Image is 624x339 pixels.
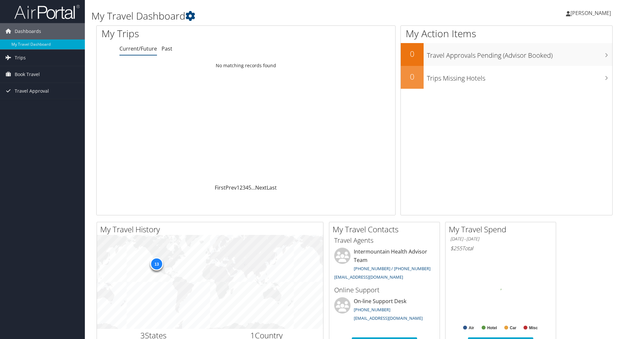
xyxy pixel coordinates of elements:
h3: Online Support [334,285,435,295]
h2: 0 [401,71,424,82]
h3: Trips Missing Hotels [427,70,612,83]
h1: My Action Items [401,27,612,40]
h2: My Travel History [100,224,323,235]
a: Next [255,184,267,191]
h3: Travel Approvals Pending (Advisor Booked) [427,48,612,60]
td: No matching records found [97,60,395,71]
span: Dashboards [15,23,41,39]
li: Intermountain Health Advisor Team [331,248,438,283]
a: 2 [240,184,242,191]
a: [PERSON_NAME] [566,3,617,23]
a: [EMAIL_ADDRESS][DOMAIN_NAME] [334,274,403,280]
span: Book Travel [15,66,40,83]
a: Last [267,184,277,191]
span: Travel Approval [15,83,49,99]
text: Misc [529,326,538,330]
h3: Travel Agents [334,236,435,245]
a: Past [162,45,172,52]
text: Hotel [487,326,497,330]
span: … [251,184,255,191]
a: 3 [242,184,245,191]
span: $255 [450,245,462,252]
h6: [DATE] - [DATE] [450,236,551,242]
a: 5 [248,184,251,191]
a: [EMAIL_ADDRESS][DOMAIN_NAME] [354,315,423,321]
li: On-line Support Desk [331,297,438,324]
h6: Total [450,245,551,252]
a: Prev [226,184,237,191]
h1: My Trips [101,27,266,40]
a: [PHONE_NUMBER] [354,307,390,313]
h2: My Travel Spend [449,224,556,235]
h2: My Travel Contacts [333,224,440,235]
a: 1 [237,184,240,191]
span: Trips [15,50,26,66]
h2: 0 [401,48,424,59]
a: First [215,184,226,191]
a: 4 [245,184,248,191]
a: [PHONE_NUMBER] / [PHONE_NUMBER] [354,266,430,271]
div: 13 [150,257,163,270]
text: Air [469,326,474,330]
a: Current/Future [119,45,157,52]
h1: My Travel Dashboard [91,9,442,23]
span: [PERSON_NAME] [570,9,611,17]
a: 0Trips Missing Hotels [401,66,612,89]
img: airportal-logo.png [14,4,80,20]
text: Car [510,326,516,330]
a: 0Travel Approvals Pending (Advisor Booked) [401,43,612,66]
